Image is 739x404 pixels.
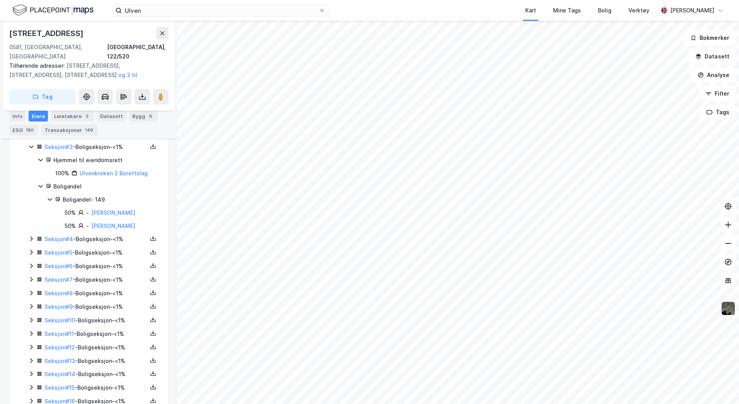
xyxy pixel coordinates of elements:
img: 9k= [721,301,736,316]
a: Seksjon#13 [44,358,75,364]
div: - Boligseksjon - <1% [44,235,147,244]
div: Bygg [129,111,158,122]
div: ESG [9,125,38,135]
div: - Boligseksjon - <1% [44,383,147,392]
div: Info [9,111,26,122]
div: - Boligseksjon - <1% [44,275,147,284]
span: Tilhørende adresser: [9,62,66,69]
div: [STREET_ADDRESS], [STREET_ADDRESS], [STREET_ADDRESS] [9,61,162,80]
a: Seksjon#8 [44,290,73,296]
button: Tag [9,89,76,104]
div: Transaksjoner [41,125,98,135]
a: Seksjon#9 [44,303,73,310]
div: [GEOGRAPHIC_DATA], 122/520 [107,43,169,61]
button: Filter [699,86,736,101]
a: [PERSON_NAME] [91,209,135,216]
button: Analyse [691,67,736,83]
div: Boligandel - 149 [63,195,159,204]
div: 100% [55,169,69,178]
div: Bolig [598,6,611,15]
div: Kart [525,6,536,15]
iframe: Chat Widget [700,367,739,404]
div: 149 [83,126,95,134]
div: - Boligseksjon - <1% [44,262,147,271]
a: Seksjon#4 [44,236,73,242]
a: Seksjon#7 [44,276,73,283]
div: Verktøy [628,6,649,15]
a: Seksjon#11 [44,330,74,337]
button: Bokmerker [684,30,736,46]
button: Datasett [689,49,736,64]
div: - Boligseksjon - <1% [44,289,147,298]
div: [STREET_ADDRESS] [9,27,85,39]
a: Seksjon#12 [44,344,75,351]
div: - [86,208,89,217]
div: - Boligseksjon - <1% [44,316,147,325]
div: 6 [147,112,155,120]
div: Leietakere [51,111,94,122]
div: 0581, [GEOGRAPHIC_DATA], [GEOGRAPHIC_DATA] [9,43,107,61]
div: - Boligseksjon - <1% [44,329,147,339]
div: - Boligseksjon - <1% [44,142,147,152]
a: Seksjon#15 [44,384,75,391]
img: logo.f888ab2527a4732fd821a326f86c7f29.svg [12,3,94,17]
div: Mine Tags [553,6,581,15]
a: Seksjon#3 [44,144,73,150]
div: - [86,221,89,231]
a: Seksjon#14 [44,371,75,377]
div: - Boligseksjon - <1% [44,343,147,352]
div: Eiere [29,111,48,122]
a: Seksjon#10 [44,317,75,324]
input: Søk på adresse, matrikkel, gårdeiere, leietakere eller personer [122,5,319,16]
div: 180 [24,126,35,134]
div: - Boligseksjon - <1% [44,248,147,257]
div: - Boligseksjon - <1% [44,370,147,379]
button: Tags [700,104,736,120]
div: 50% [65,208,76,217]
div: 3 [83,112,91,120]
a: [PERSON_NAME] [91,223,135,229]
a: Ulvenkroken 2 Borettslag [80,170,148,176]
div: 50% [65,221,76,231]
a: Seksjon#6 [44,263,73,269]
div: - Boligseksjon - <1% [44,302,147,312]
div: - Boligseksjon - <1% [44,356,147,366]
div: Kontrollprogram for chat [700,367,739,404]
div: Hjemmel til eiendomsrett [53,156,159,165]
a: Seksjon#5 [44,249,72,256]
div: [PERSON_NAME] [670,6,714,15]
div: Boligandel [53,182,159,191]
div: Datasett [97,111,126,122]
